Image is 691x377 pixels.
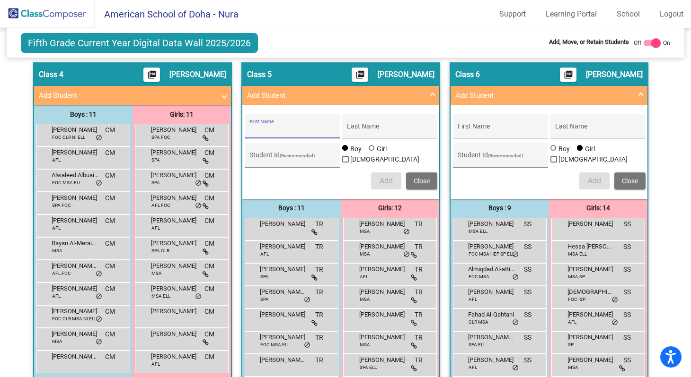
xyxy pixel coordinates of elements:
mat-panel-title: Add Student [247,90,423,101]
span: FOC MSA ELL [260,341,290,348]
span: SPA [151,179,160,186]
mat-icon: picture_as_pdf [354,70,366,83]
div: Boys : 11 [34,105,133,124]
span: Add, Move, or Retain Students [549,37,629,47]
span: CM [105,125,115,135]
span: CM [105,171,115,180]
span: SPA FOC [151,134,170,141]
span: SPA [260,273,269,280]
span: TR [315,265,323,274]
span: CM [105,239,115,248]
span: MSA [52,338,62,345]
span: FOC ISP [568,296,585,303]
span: SS [524,310,532,320]
input: First Name [458,126,543,134]
button: Print Students Details [560,68,576,82]
span: [PERSON_NAME] [151,171,198,180]
span: SS [623,242,631,252]
span: SS [524,287,532,297]
span: AFL [360,273,368,280]
span: [PERSON_NAME] [PERSON_NAME] [52,261,99,271]
span: [PERSON_NAME] de [PERSON_NAME] [260,287,307,297]
span: American School of Doha - Nura [95,7,239,22]
button: Add [579,172,610,189]
span: CM [204,125,214,135]
button: Close [406,172,437,189]
span: TR [415,310,423,320]
span: SS [524,242,532,252]
span: [PERSON_NAME] [52,307,99,316]
span: do_not_disturb_alt [304,342,310,349]
span: [PERSON_NAME] [260,333,307,342]
span: do_not_disturb_alt [512,274,519,281]
span: FOC MSA ELL [52,179,81,186]
input: Student Id [249,155,335,163]
div: Add Student [242,105,439,199]
span: [PERSON_NAME] [52,193,99,203]
div: Boys : 9 [451,199,549,218]
span: [DEMOGRAPHIC_DATA][PERSON_NAME] [567,287,615,297]
span: Off [634,39,641,47]
span: do_not_disturb_alt [96,134,102,142]
span: Close [414,177,430,185]
span: Rayan Al-Meraikhi [52,239,99,248]
span: Add [380,176,393,185]
mat-expansion-panel-header: Add Student [242,86,439,105]
span: do_not_disturb_alt [512,364,519,372]
span: CM [204,239,214,248]
div: Girls: 14 [549,199,647,218]
span: TR [315,287,323,297]
span: SPA CLR [151,247,169,254]
span: Close [622,177,638,185]
span: [PERSON_NAME] [359,242,407,251]
a: School [609,7,647,22]
span: TR [415,219,423,229]
span: AFL [568,318,576,326]
span: [PERSON_NAME] [260,242,307,251]
div: Girls: 11 [133,105,231,124]
span: AFL [52,156,61,163]
span: do_not_disturb_alt [195,293,202,300]
span: CM [204,284,214,294]
span: do_not_disturb_alt [512,251,519,258]
span: SS [524,219,532,229]
span: CM [105,284,115,294]
button: Print Students Details [352,68,368,82]
span: [PERSON_NAME] [151,148,198,157]
span: [PERSON_NAME] [359,287,407,297]
span: CM [105,216,115,226]
span: Class 6 [455,70,480,79]
span: [PERSON_NAME] [151,284,198,293]
span: [PERSON_NAME] [52,284,99,293]
button: Print Students Details [143,68,160,82]
span: [PERSON_NAME] [468,242,515,251]
span: AFL [151,224,160,231]
span: TR [415,355,423,365]
span: SS [623,355,631,365]
input: Last Name [347,126,432,134]
span: CM [204,216,214,226]
span: SS [623,287,631,297]
span: [PERSON_NAME] [586,70,643,79]
span: [PERSON_NAME] [468,287,515,297]
span: CM [204,307,214,317]
span: SS [623,219,631,229]
span: [PERSON_NAME] [567,219,615,229]
span: do_not_disturb_alt [96,270,102,278]
span: SPA [151,156,160,163]
span: do_not_disturb_alt [611,319,618,326]
span: [PERSON_NAME] [567,310,615,319]
span: [PERSON_NAME] [151,125,198,135]
div: Girl [585,144,595,154]
span: do_not_disturb_alt [403,228,410,236]
span: [PERSON_NAME] [52,329,99,339]
span: CM [105,261,115,271]
span: MSA [52,247,62,254]
span: [PERSON_NAME] [567,355,615,365]
span: TR [315,355,323,365]
a: Learning Portal [538,7,604,22]
span: do_not_disturb_alt [96,338,102,346]
span: SS [524,355,532,365]
span: do_not_disturb_alt [512,319,519,326]
span: [PERSON_NAME] [260,219,307,229]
